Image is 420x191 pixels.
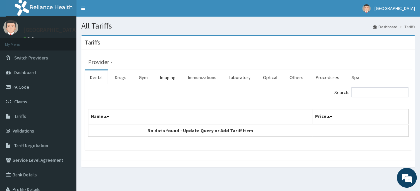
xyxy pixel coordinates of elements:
[284,70,309,84] a: Others
[85,70,108,84] a: Dental
[23,27,78,33] p: [GEOGRAPHIC_DATA]
[23,36,39,41] a: Online
[398,24,415,30] li: Tariffs
[14,99,27,105] span: Claims
[312,109,408,125] th: Price
[3,20,18,35] img: User Image
[310,70,345,84] a: Procedures
[85,40,100,46] h3: Tariffs
[88,59,113,65] h3: Provider -
[373,24,397,30] a: Dashboard
[14,143,48,148] span: Tariff Negotiation
[183,70,222,84] a: Immunizations
[88,109,312,125] th: Name
[223,70,256,84] a: Laboratory
[351,87,408,97] input: Search:
[110,70,132,84] a: Drugs
[334,87,408,97] label: Search:
[258,70,283,84] a: Optical
[14,113,26,119] span: Tariffs
[81,22,415,30] h1: All Tariffs
[14,55,48,61] span: Switch Providers
[362,4,371,13] img: User Image
[14,69,36,75] span: Dashboard
[346,70,365,84] a: Spa
[88,124,312,137] td: No data found - Update Query or Add Tariff Item
[155,70,181,84] a: Imaging
[375,5,415,11] span: [GEOGRAPHIC_DATA]
[133,70,153,84] a: Gym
